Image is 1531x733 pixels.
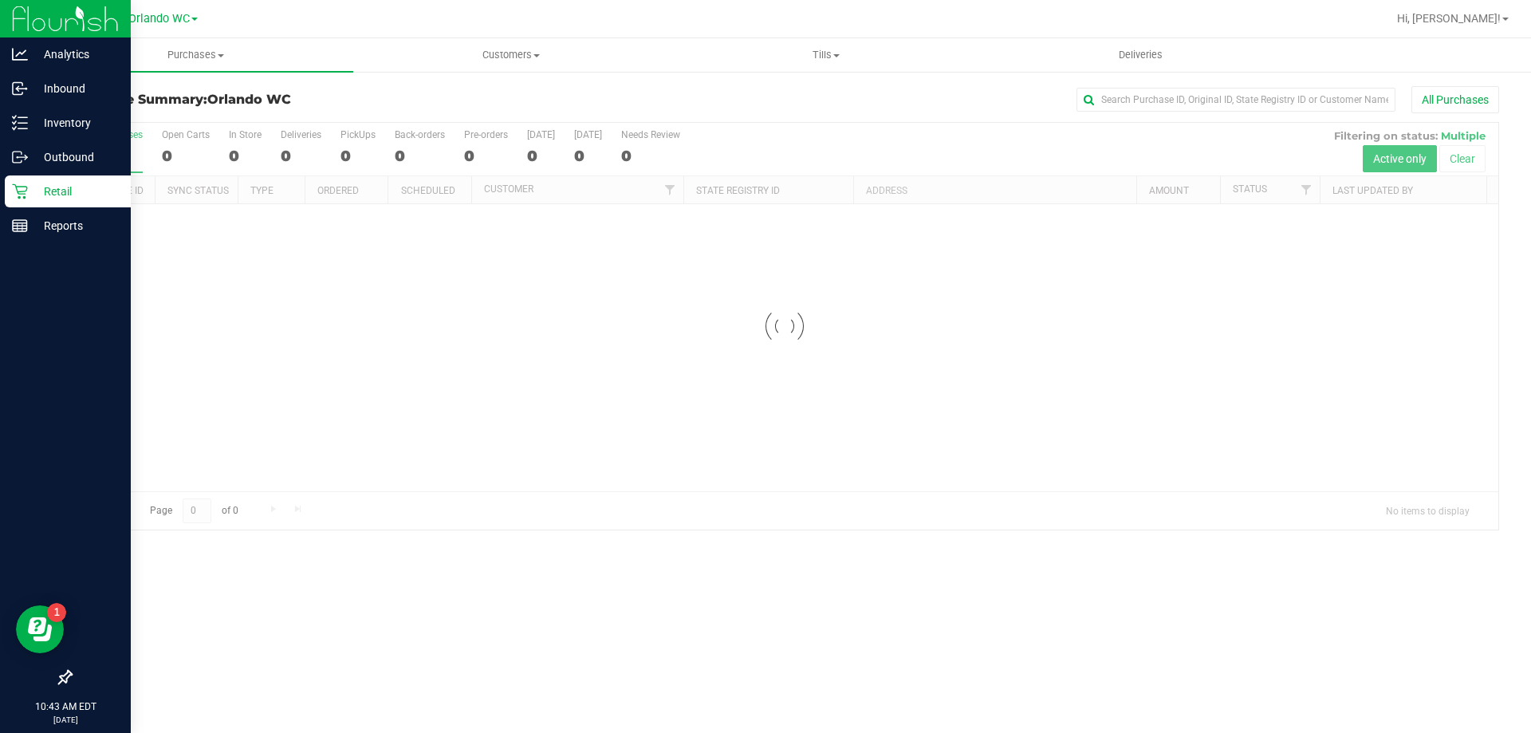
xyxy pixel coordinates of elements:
span: Customers [354,48,667,62]
inline-svg: Outbound [12,149,28,165]
a: Tills [668,38,983,72]
p: Inbound [28,79,124,98]
inline-svg: Analytics [12,46,28,62]
p: Inventory [28,113,124,132]
button: All Purchases [1411,86,1499,113]
p: 10:43 AM EDT [7,700,124,714]
span: Deliveries [1097,48,1184,62]
iframe: Resource center [16,605,64,653]
span: Hi, [PERSON_NAME]! [1397,12,1501,25]
span: Purchases [38,48,353,62]
a: Deliveries [983,38,1298,72]
inline-svg: Inventory [12,115,28,131]
iframe: Resource center unread badge [47,603,66,622]
span: Orlando WC [207,92,291,107]
p: Outbound [28,148,124,167]
p: [DATE] [7,714,124,726]
p: Analytics [28,45,124,64]
span: Tills [669,48,982,62]
span: Orlando WC [128,12,190,26]
p: Retail [28,182,124,201]
a: Customers [353,38,668,72]
h3: Purchase Summary: [70,93,546,107]
input: Search Purchase ID, Original ID, State Registry ID or Customer Name... [1076,88,1395,112]
a: Purchases [38,38,353,72]
inline-svg: Reports [12,218,28,234]
p: Reports [28,216,124,235]
inline-svg: Retail [12,183,28,199]
inline-svg: Inbound [12,81,28,97]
